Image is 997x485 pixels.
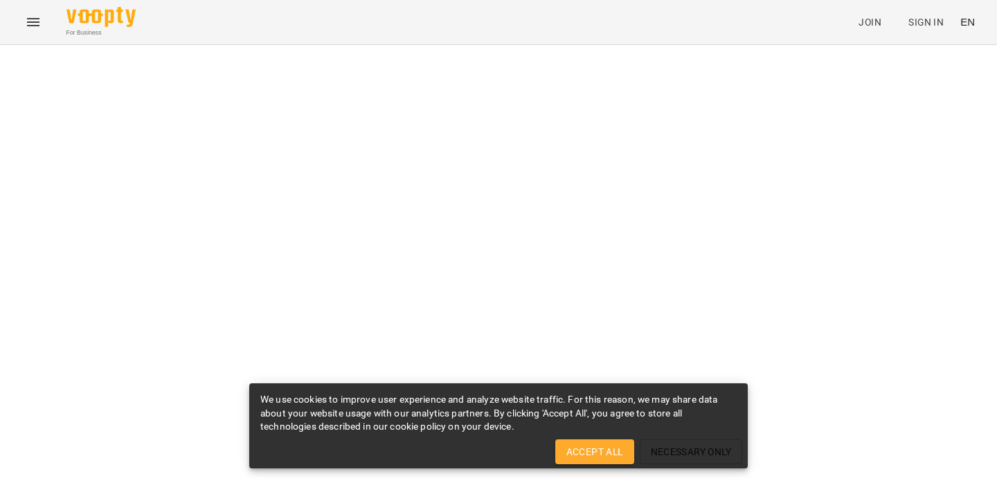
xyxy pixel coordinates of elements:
[955,9,980,35] button: EN
[859,14,881,30] span: Join
[903,10,949,35] a: Sign In
[66,7,136,27] img: Voopty Logo
[960,15,975,29] span: EN
[853,10,897,35] a: Join
[66,28,136,37] span: For Business
[17,6,50,39] button: Menu
[908,14,944,30] span: Sign In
